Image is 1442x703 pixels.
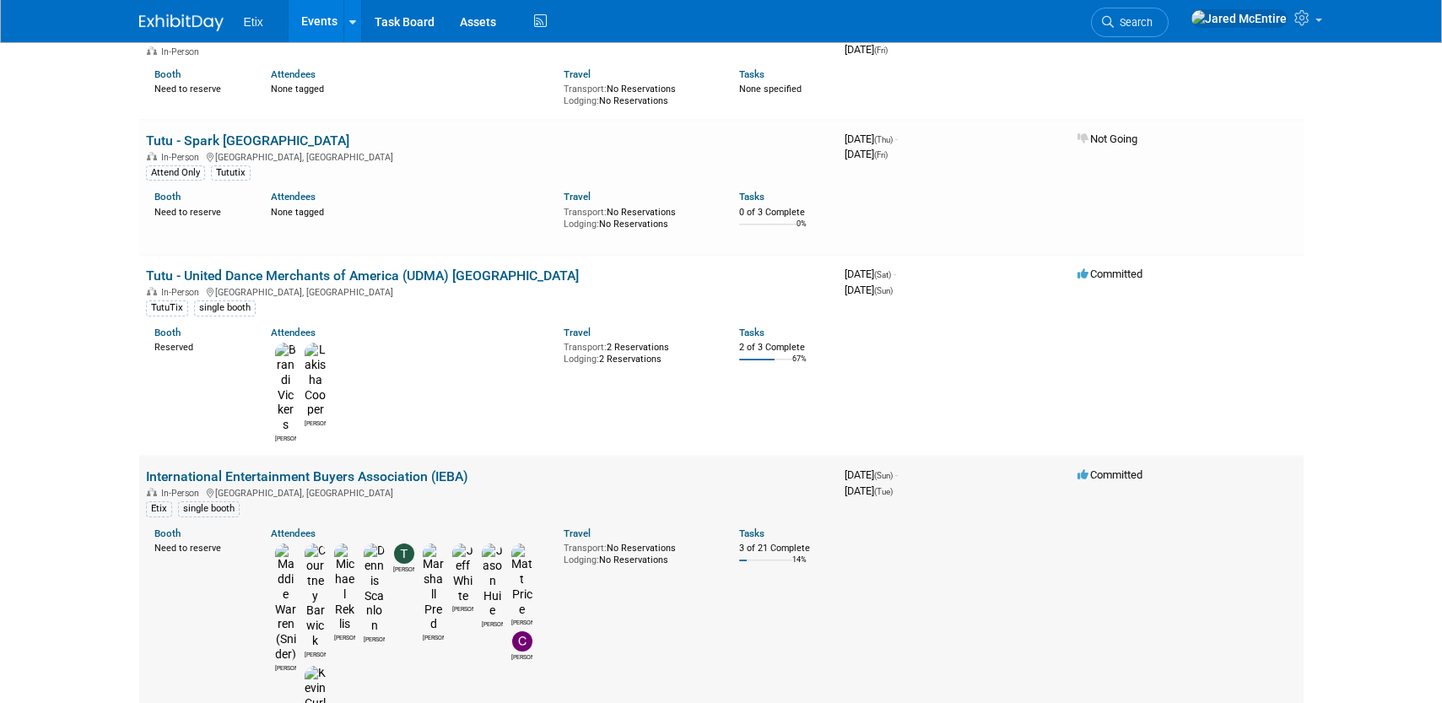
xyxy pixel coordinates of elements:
[154,191,181,203] a: Booth
[147,152,157,160] img: In-Person Event
[305,649,326,659] div: Courtney Barwick
[739,68,764,80] a: Tasks
[146,132,349,149] a: Tutu - Spark [GEOGRAPHIC_DATA]
[178,501,240,516] div: single booth
[146,165,205,181] div: Attend Only
[305,343,326,418] img: Lakisha Cooper
[792,354,807,377] td: 67%
[564,543,607,554] span: Transport:
[147,46,157,55] img: In-Person Event
[511,617,532,627] div: Matt Price
[139,14,224,31] img: ExhibitDay
[874,270,891,279] span: (Sat)
[334,543,355,632] img: Michael Reklis
[275,662,296,673] div: Maddie Warren (Snider)
[895,468,898,481] span: -
[161,287,204,298] span: In-Person
[275,343,296,433] img: Brandi Vickers
[1077,268,1142,280] span: Committed
[154,527,181,539] a: Booth
[845,484,893,497] span: [DATE]
[364,634,385,644] div: Dennis Scanlon
[211,165,251,181] div: Tututix
[146,485,831,499] div: [GEOGRAPHIC_DATA], [GEOGRAPHIC_DATA]
[874,487,893,496] span: (Tue)
[564,327,591,338] a: Travel
[147,488,157,496] img: In-Person Event
[423,632,444,642] div: Marshall Pred
[275,433,296,443] div: Brandi Vickers
[739,527,764,539] a: Tasks
[161,152,204,163] span: In-Person
[244,15,263,29] span: Etix
[393,564,414,574] div: Travis Janovich
[154,539,246,554] div: Need to reserve
[895,132,898,145] span: -
[564,338,714,365] div: 2 Reservations 2 Reservations
[1114,16,1153,29] span: Search
[512,631,532,652] img: Chris Battaglino
[894,268,896,280] span: -
[564,539,714,565] div: No Reservations No Reservations
[271,80,551,95] div: None tagged
[739,207,831,219] div: 0 of 3 Complete
[874,135,893,144] span: (Thu)
[154,68,181,80] a: Booth
[147,287,157,295] img: In-Person Event
[845,43,888,56] span: [DATE]
[792,555,807,578] td: 14%
[154,80,246,95] div: Need to reserve
[423,543,444,632] img: Marshall Pred
[146,268,579,284] a: Tutu - United Dance Merchants of America (UDMA) [GEOGRAPHIC_DATA]
[146,284,831,298] div: [GEOGRAPHIC_DATA], [GEOGRAPHIC_DATA]
[564,95,599,106] span: Lodging:
[564,191,591,203] a: Travel
[739,327,764,338] a: Tasks
[154,327,181,338] a: Booth
[511,652,532,662] div: Chris Battaglino
[564,207,607,218] span: Transport:
[1077,132,1137,145] span: Not Going
[845,284,893,296] span: [DATE]
[305,543,326,648] img: Courtney Barwick
[452,603,473,614] div: Jeff White
[845,148,888,160] span: [DATE]
[564,342,607,353] span: Transport:
[1077,468,1142,481] span: Committed
[874,150,888,160] span: (Fri)
[271,327,316,338] a: Attendees
[271,68,316,80] a: Attendees
[452,543,473,603] img: Jeff White
[845,132,898,145] span: [DATE]
[364,543,385,634] img: Dennis Scanlon
[146,300,188,316] div: TutuTix
[739,191,764,203] a: Tasks
[275,543,296,662] img: Maddie Warren (Snider)
[564,554,599,565] span: Lodging:
[334,632,355,642] div: Michael Reklis
[739,84,802,95] span: None specified
[739,342,831,354] div: 2 of 3 Complete
[874,46,888,55] span: (Fri)
[874,471,893,480] span: (Sun)
[1091,8,1169,37] a: Search
[564,203,714,230] div: No Reservations No Reservations
[271,191,316,203] a: Attendees
[271,527,316,539] a: Attendees
[564,219,599,230] span: Lodging:
[1191,9,1288,28] img: Jared McEntire
[564,354,599,365] span: Lodging:
[874,286,893,295] span: (Sun)
[482,619,503,629] div: Jason Huie
[194,300,256,316] div: single booth
[511,543,532,617] img: Matt Price
[845,468,898,481] span: [DATE]
[161,46,204,57] span: In-Person
[146,468,468,484] a: International Entertainment Buyers Association (IEBA)
[482,543,503,619] img: Jason Huie
[564,80,714,106] div: No Reservations No Reservations
[161,488,204,499] span: In-Person
[845,268,896,280] span: [DATE]
[564,84,607,95] span: Transport:
[305,418,326,428] div: Lakisha Cooper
